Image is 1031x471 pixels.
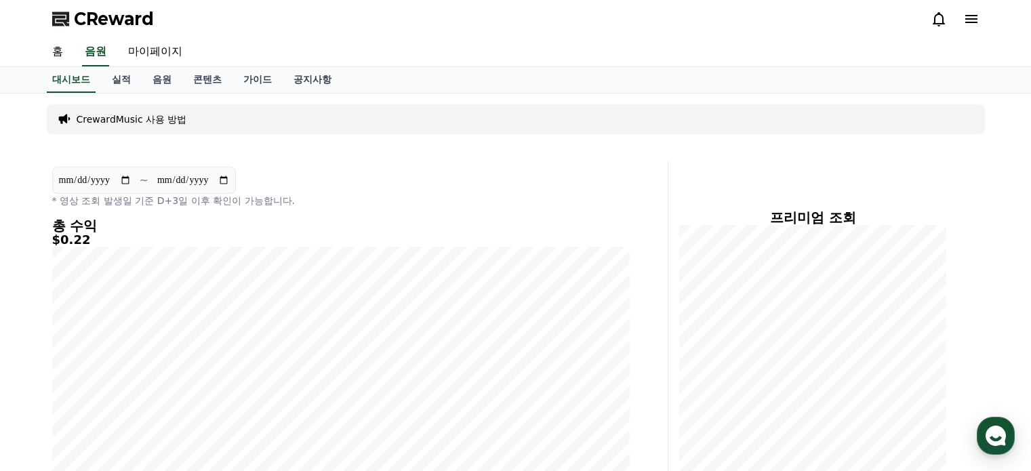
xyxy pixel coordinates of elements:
[117,38,193,66] a: 마이페이지
[52,8,154,30] a: CReward
[182,67,233,93] a: 콘텐츠
[679,210,947,225] h4: 프리미엄 조회
[101,67,142,93] a: 실적
[77,112,187,126] a: CrewardMusic 사용 방법
[140,172,148,188] p: ~
[74,8,154,30] span: CReward
[47,67,96,93] a: 대시보드
[52,218,630,233] h4: 총 수익
[41,38,74,66] a: 홈
[52,233,630,247] h5: $0.22
[142,67,182,93] a: 음원
[233,67,283,93] a: 가이드
[283,67,342,93] a: 공지사항
[52,194,630,207] p: * 영상 조회 발생일 기준 D+3일 이후 확인이 가능합니다.
[82,38,109,66] a: 음원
